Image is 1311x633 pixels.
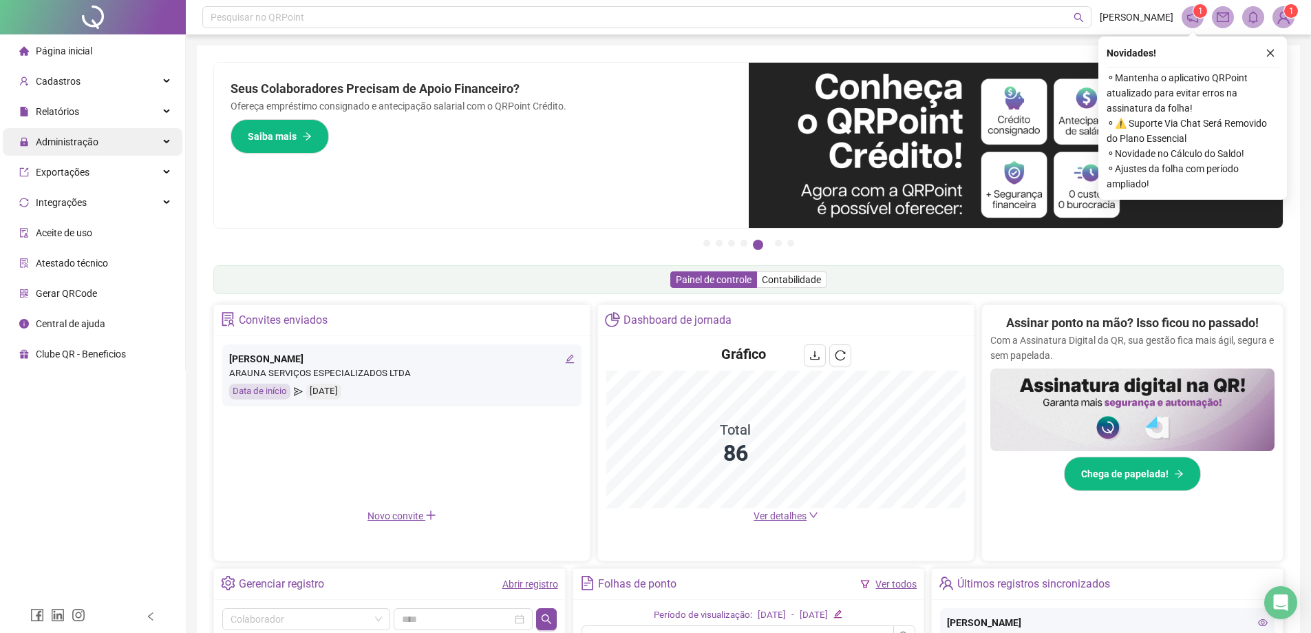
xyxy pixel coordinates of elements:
span: ⚬ Novidade no Cálculo do Saldo! [1107,146,1279,161]
span: Administração [36,136,98,147]
span: ⚬ Ajustes da folha com período ampliado! [1107,161,1279,191]
span: file-text [580,576,595,590]
span: Contabilidade [762,274,821,285]
span: Aceite de uso [36,227,92,238]
span: Clube QR - Beneficios [36,349,126,360]
span: solution [19,258,29,268]
button: 6 [775,240,782,247]
span: file [19,107,29,116]
span: arrow-right [1174,469,1184,479]
div: ARAUNA SERVIÇOS ESPECIALIZADOS LTDA [229,366,575,381]
div: Dashboard de jornada [623,309,732,332]
span: search [1074,12,1084,23]
span: Atestado técnico [36,258,108,269]
span: Saiba mais [248,129,297,144]
span: facebook [30,608,44,622]
span: Ver detalhes [754,510,807,521]
div: Folhas de ponto [598,572,676,596]
span: edit [565,354,575,364]
button: 4 [740,240,747,247]
button: Saiba mais [231,119,329,154]
button: 1 [703,240,710,247]
span: plus [425,510,436,521]
img: banner%2F11e687cd-1386-4cbd-b13b-7bd81425532d.png [749,63,1283,228]
span: instagram [72,608,85,622]
span: info-circle [19,319,29,329]
button: 5 [753,240,763,250]
span: send [294,384,303,399]
div: - [791,608,794,623]
span: Central de ajuda [36,318,105,329]
a: Abrir registro [502,579,558,590]
div: [PERSON_NAME] [229,351,575,366]
a: Ver detalhes down [754,510,818,521]
span: ⚬ Mantenha o aplicativo QRPoint atualizado para evitar erros na assinatura da folha! [1107,70,1279,116]
span: mail [1217,11,1229,23]
span: left [146,612,156,621]
span: sync [19,198,29,207]
span: Cadastros [36,76,81,87]
span: setting [221,576,235,590]
h2: Seus Colaboradores Precisam de Apoio Financeiro? [231,79,732,98]
span: 1 [1198,6,1203,16]
span: Página inicial [36,45,92,56]
p: Com a Assinatura Digital da QR, sua gestão fica mais ágil, segura e sem papelada. [990,333,1275,363]
span: ⚬ ⚠️ Suporte Via Chat Será Removido do Plano Essencial [1107,116,1279,146]
h4: Gráfico [721,344,766,364]
span: Relatórios [36,106,79,117]
span: filter [860,579,870,589]
button: 3 [728,240,735,247]
span: Painel de controle [676,274,752,285]
img: banner%2F02c71560-61a6-44d4-94b9-c8ab97240462.png [990,369,1275,451]
span: down [809,510,818,520]
div: Últimos registros sincronizados [957,572,1110,596]
span: search [541,614,552,625]
div: [DATE] [306,384,341,399]
div: Gerenciar registro [239,572,324,596]
span: Novo convite [367,510,436,521]
span: team [939,576,953,590]
span: bell [1247,11,1259,23]
span: lock [19,137,29,147]
div: Período de visualização: [654,608,752,623]
span: export [19,167,29,177]
div: Open Intercom Messenger [1264,586,1297,619]
div: Data de início [229,384,290,399]
span: Integrações [36,197,87,208]
span: home [19,46,29,56]
span: close [1266,48,1275,58]
span: [PERSON_NAME] [1100,10,1173,25]
div: [PERSON_NAME] [947,615,1268,630]
span: Gerar QRCode [36,288,97,299]
h2: Assinar ponto na mão? Isso ficou no passado! [1006,313,1259,333]
span: eye [1258,618,1268,627]
button: 2 [716,240,723,247]
div: [DATE] [758,608,786,623]
p: Ofereça empréstimo consignado e antecipação salarial com o QRPoint Crédito. [231,98,732,114]
div: [DATE] [800,608,828,623]
span: download [809,350,820,361]
span: notification [1186,11,1199,23]
span: Exportações [36,167,89,178]
sup: Atualize o seu contato no menu Meus Dados [1284,4,1298,18]
span: qrcode [19,289,29,298]
span: Chega de papelada! [1081,466,1169,481]
span: reload [835,350,846,361]
div: Convites enviados [239,309,328,332]
span: solution [221,312,235,326]
span: Novidades ! [1107,45,1156,61]
span: audit [19,228,29,238]
button: 7 [787,240,794,247]
span: pie-chart [605,312,619,326]
button: Chega de papelada! [1064,457,1201,491]
span: gift [19,349,29,359]
span: linkedin [51,608,65,622]
span: user-add [19,76,29,86]
span: 1 [1289,6,1294,16]
span: arrow-right [302,132,312,141]
sup: 1 [1193,4,1207,18]
img: 83093 [1273,7,1294,28]
span: edit [833,610,842,619]
a: Ver todos [875,579,917,590]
